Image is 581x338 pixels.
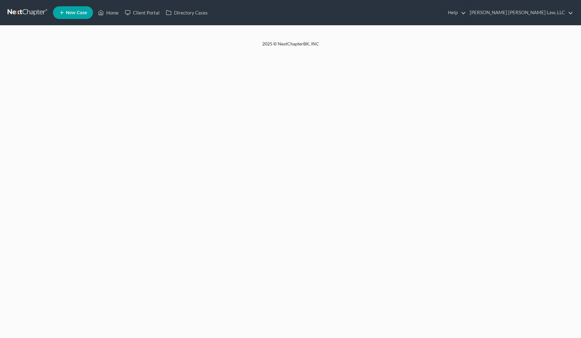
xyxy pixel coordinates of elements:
a: [PERSON_NAME] [PERSON_NAME] Law, LLC [467,7,573,18]
a: Home [95,7,122,18]
a: Directory Cases [163,7,211,18]
div: 2025 © NextChapterBK, INC [111,41,470,52]
a: Client Portal [122,7,163,18]
new-legal-case-button: New Case [53,6,93,19]
a: Help [445,7,466,18]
